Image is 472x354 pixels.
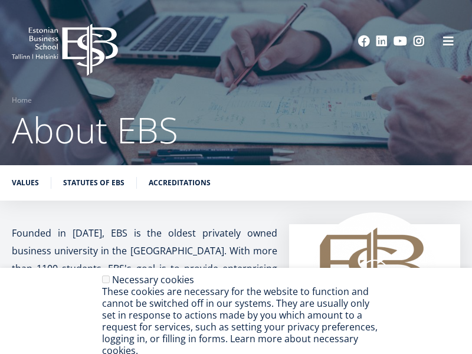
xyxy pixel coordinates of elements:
p: Founded in [DATE], EBS is the oldest privately owned business university in the [GEOGRAPHIC_DATA]... [12,224,277,330]
a: Statutes of EBS [63,177,124,189]
span: About EBS [12,106,178,154]
a: Facebook [358,35,370,47]
a: Home [12,94,32,106]
a: Accreditations [149,177,211,189]
label: Necessary cookies [112,273,194,286]
a: Instagram [413,35,425,47]
a: Values [12,177,39,189]
a: Linkedin [376,35,388,47]
a: Youtube [394,35,407,47]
